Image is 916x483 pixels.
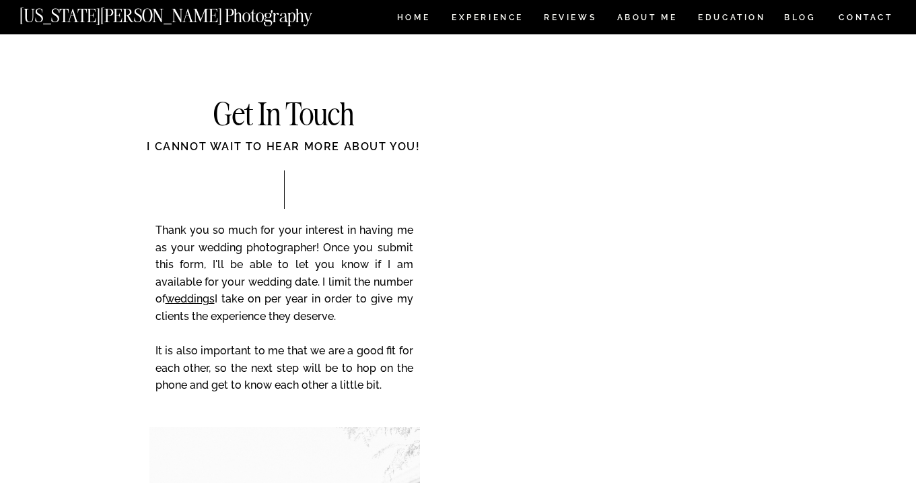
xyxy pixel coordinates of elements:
[544,13,594,25] a: REVIEWS
[616,13,678,25] a: ABOUT ME
[838,10,894,25] a: CONTACT
[394,13,433,25] a: HOME
[20,7,357,18] a: [US_STATE][PERSON_NAME] Photography
[784,13,816,25] a: BLOG
[697,13,767,25] a: EDUCATION
[155,222,413,413] p: Thank you so much for your interest in having me as your wedding photographer! Once you submit th...
[95,139,473,170] div: I cannot wait to hear more about you!
[149,99,419,132] h2: Get In Touch
[452,13,522,25] a: Experience
[166,292,215,305] a: weddings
